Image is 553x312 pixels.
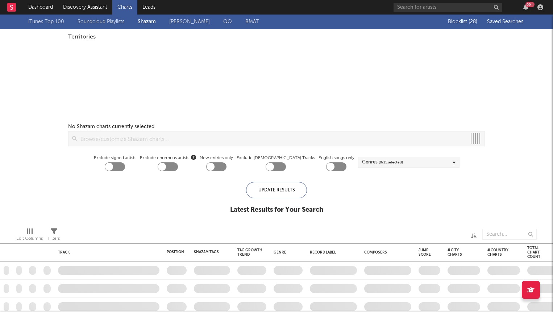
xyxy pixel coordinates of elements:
div: Territories [68,33,485,41]
div: Edit Columns [16,234,43,243]
button: 99+ [523,4,528,10]
a: [PERSON_NAME] [169,17,210,26]
label: English songs only [319,154,354,162]
span: Exclude enormous artists [140,154,196,162]
div: Position [167,250,184,254]
div: Update Results [246,182,307,198]
div: Track [58,250,156,255]
input: Search... [482,229,537,240]
div: Latest Results for Your Search [230,206,323,214]
a: QQ [223,17,232,26]
span: ( 28 ) [469,19,477,24]
div: Total Chart Count [527,246,549,259]
div: Shazam Tags [194,250,219,254]
span: Saved Searches [487,19,525,24]
button: Exclude enormous artists [191,154,196,161]
div: 99 + [525,2,535,7]
a: iTunes Top 100 [28,17,64,26]
div: Genre [274,250,299,255]
div: # City Charts [448,248,469,257]
a: BMAT [245,17,259,26]
div: Filters [48,225,60,246]
div: # Country Charts [487,248,509,257]
span: Blocklist [448,19,477,24]
div: Edit Columns [16,225,43,246]
input: Search for artists [394,3,502,12]
span: ( 0 / 15 selected) [379,158,403,167]
div: Genres [362,158,403,167]
a: Soundcloud Playlists [78,17,124,26]
div: Record Label [310,250,353,255]
div: Composers [364,250,408,255]
div: Tag Growth Trend [237,248,263,257]
label: Exclude signed artists [94,154,136,162]
input: Browse/customize Shazam charts... [77,131,466,146]
label: New entries only [200,154,233,162]
button: Saved Searches [485,19,525,25]
div: Filters [48,234,60,243]
div: No Shazam charts currently selected [68,122,154,131]
div: Jump Score [419,248,431,257]
label: Exclude [DEMOGRAPHIC_DATA] Tracks [237,154,315,162]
